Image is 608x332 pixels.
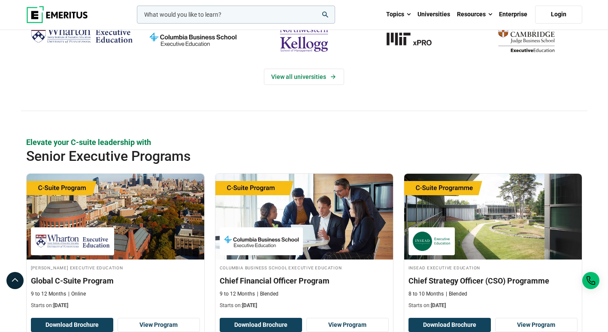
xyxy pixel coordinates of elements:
[27,174,204,314] a: Leadership Course by Wharton Executive Education - September 24, 2025 Wharton Executive Education...
[408,290,444,298] p: 8 to 10 Months
[535,6,582,24] a: Login
[215,174,393,314] a: Finance Course by Columbia Business School Executive Education - September 29, 2025 Columbia Busi...
[27,174,204,260] img: Global C-Suite Program | Online Leadership Course
[30,22,133,48] img: Wharton Executive Education
[31,290,66,298] p: 9 to 12 Months
[242,302,257,308] span: [DATE]
[215,174,393,260] img: Chief Financial Officer Program | Online Finance Course
[264,69,344,85] a: View Universities
[31,264,200,271] h4: [PERSON_NAME] Executive Education
[220,275,389,286] h3: Chief Financial Officer Program
[26,137,582,148] p: Elevate your C-suite leadership with
[68,290,86,298] p: Online
[257,290,278,298] p: Blended
[31,275,200,286] h3: Global C-Suite Program
[431,302,446,308] span: [DATE]
[220,290,255,298] p: 9 to 12 Months
[53,302,68,308] span: [DATE]
[26,148,526,165] h2: Senior Executive Programs
[408,275,578,286] h3: Chief Strategy Officer (CSO) Programme
[408,264,578,271] h4: INSEAD Executive Education
[35,232,110,251] img: Wharton Executive Education
[253,22,355,56] img: northwestern-kellogg
[142,22,244,56] img: columbia-business-school
[364,22,466,56] a: MIT-xPRO
[446,290,467,298] p: Blended
[220,302,389,309] p: Starts on:
[220,264,389,271] h4: Columbia Business School Executive Education
[475,22,578,56] img: cambridge-judge-business-school
[408,302,578,309] p: Starts on:
[413,232,451,251] img: INSEAD Executive Education
[404,174,582,314] a: Leadership Course by INSEAD Executive Education - October 14, 2025 INSEAD Executive Education INS...
[137,6,335,24] input: woocommerce-product-search-field-0
[31,302,200,309] p: Starts on:
[364,22,466,56] img: MIT xPRO
[224,232,299,251] img: Columbia Business School Executive Education
[404,174,582,260] img: Chief Strategy Officer (CSO) Programme | Online Leadership Course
